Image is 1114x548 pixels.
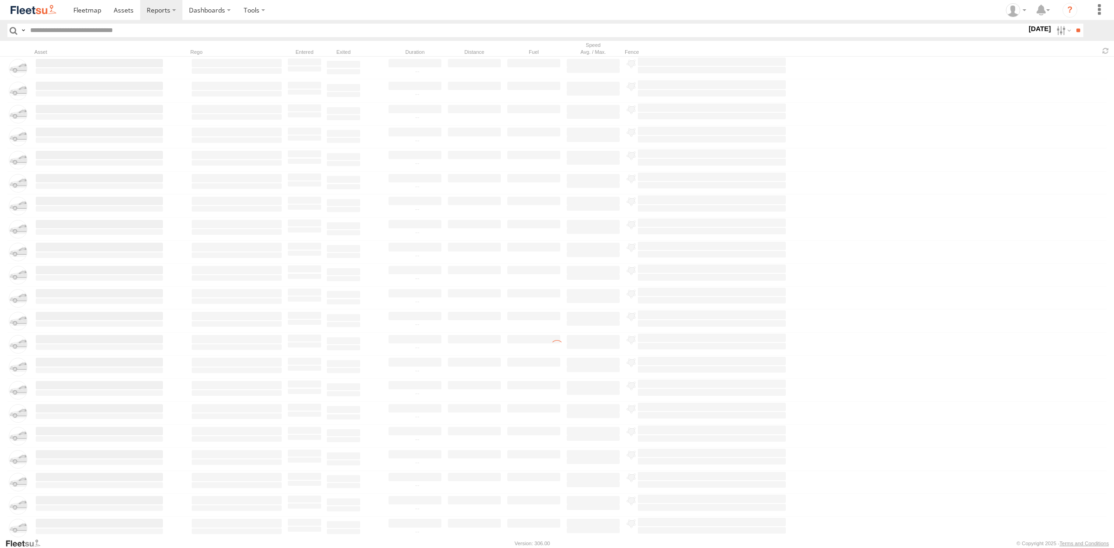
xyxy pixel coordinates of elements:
a: Visit our Website [5,539,48,548]
div: Duration [387,49,443,55]
div: Aasif Ayoob [1003,3,1030,17]
label: [DATE] [1027,24,1053,34]
label: Search Filter Options [1053,24,1073,37]
i: ? [1062,3,1077,18]
span: Refresh [1100,46,1114,55]
a: Terms and Conditions [1060,541,1109,546]
div: Fence [625,49,787,55]
div: Fuel [506,49,562,55]
label: Search Query [19,24,27,37]
div: Exited [326,49,361,55]
div: Distance [447,49,502,55]
div: Version: 306.00 [515,541,550,546]
div: Rego [190,49,283,55]
div: © Copyright 2025 - [1017,541,1109,546]
div: Entered [287,49,322,55]
img: fleetsu-logo-horizontal.svg [9,4,58,16]
div: Asset [34,49,164,55]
